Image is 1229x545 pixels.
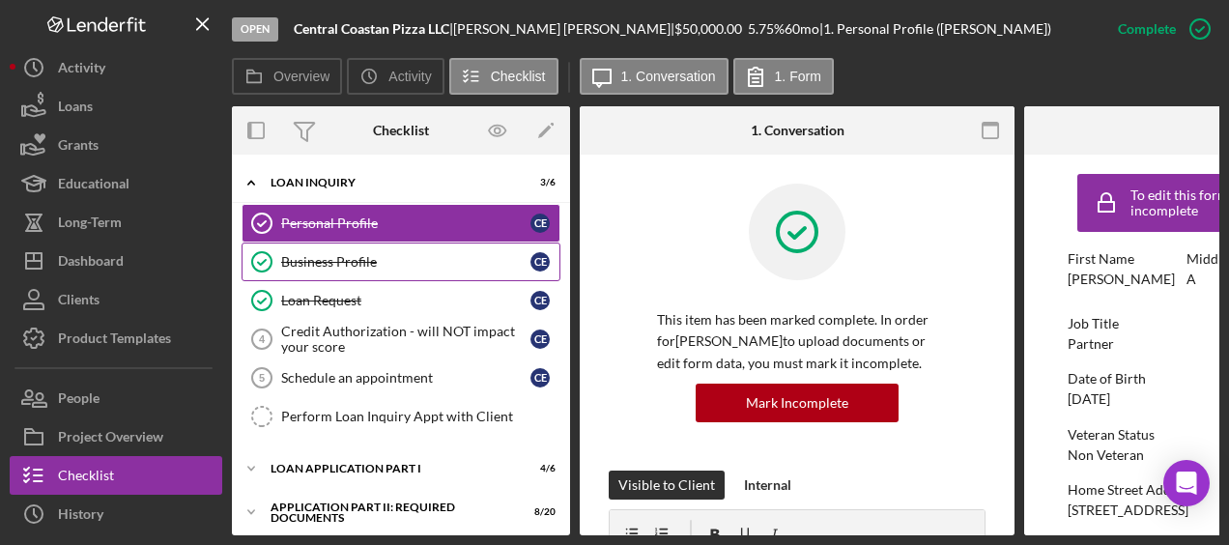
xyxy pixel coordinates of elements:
[746,384,848,422] div: Mark Incomplete
[388,69,431,84] label: Activity
[273,69,329,84] label: Overview
[10,126,222,164] button: Grants
[271,502,507,524] div: Application Part II: Required Documents
[10,203,222,242] button: Long-Term
[281,370,530,386] div: Schedule an appointment
[530,330,550,349] div: C E
[58,280,100,324] div: Clients
[521,463,556,474] div: 4 / 6
[294,20,449,37] b: Central Coastan Pizza LLC
[1068,251,1177,267] div: First Name
[521,506,556,518] div: 8 / 20
[10,164,222,203] button: Educational
[580,58,729,95] button: 1. Conversation
[748,21,785,37] div: 5.75 %
[609,471,725,500] button: Visible to Client
[58,87,93,130] div: Loans
[10,48,222,87] button: Activity
[259,372,265,384] tspan: 5
[10,319,222,358] button: Product Templates
[58,242,124,285] div: Dashboard
[657,309,937,374] p: This item has been marked complete. In order for [PERSON_NAME] to upload documents or edit form d...
[819,21,1051,37] div: | 1. Personal Profile ([PERSON_NAME])
[10,87,222,126] button: Loans
[530,291,550,310] div: C E
[58,417,163,461] div: Project Overview
[294,21,453,37] div: |
[232,17,278,42] div: Open
[10,495,222,533] button: History
[521,177,556,188] div: 3 / 6
[10,379,222,417] button: People
[674,21,748,37] div: $50,000.00
[751,123,844,138] div: 1. Conversation
[10,417,222,456] button: Project Overview
[281,254,530,270] div: Business Profile
[1068,502,1188,518] div: [STREET_ADDRESS]
[58,126,99,169] div: Grants
[1068,447,1144,463] div: Non Veteran
[696,384,899,422] button: Mark Incomplete
[1099,10,1219,48] button: Complete
[259,333,266,345] tspan: 4
[281,324,530,355] div: Credit Authorization - will NOT impact your score
[618,471,715,500] div: Visible to Client
[271,177,507,188] div: Loan Inquiry
[453,21,674,37] div: [PERSON_NAME] [PERSON_NAME] |
[242,397,560,436] a: Perform Loan Inquiry Appt with Client
[58,203,122,246] div: Long-Term
[491,69,546,84] label: Checklist
[10,456,222,495] button: Checklist
[1068,272,1175,287] div: [PERSON_NAME]
[10,280,222,319] button: Clients
[281,293,530,308] div: Loan Request
[58,379,100,422] div: People
[621,69,716,84] label: 1. Conversation
[744,471,791,500] div: Internal
[530,214,550,233] div: C E
[733,58,834,95] button: 1. Form
[242,320,560,359] a: 4Credit Authorization - will NOT impact your scoreCE
[271,463,507,474] div: Loan Application Part I
[242,281,560,320] a: Loan RequestCE
[1068,391,1110,407] div: [DATE]
[373,123,429,138] div: Checklist
[58,456,114,500] div: Checklist
[232,58,342,95] button: Overview
[58,319,171,362] div: Product Templates
[775,69,821,84] label: 1. Form
[281,409,559,424] div: Perform Loan Inquiry Appt with Client
[58,495,103,538] div: History
[734,471,801,500] button: Internal
[58,164,129,208] div: Educational
[785,21,819,37] div: 60 mo
[10,242,222,280] button: Dashboard
[242,204,560,243] a: Personal ProfileCE
[242,243,560,281] a: Business ProfileCE
[1163,460,1210,506] div: Open Intercom Messenger
[58,48,105,92] div: Activity
[281,215,530,231] div: Personal Profile
[1068,336,1114,352] div: Partner
[1186,272,1196,287] div: A
[449,58,558,95] button: Checklist
[530,252,550,272] div: C E
[242,359,560,397] a: 5Schedule an appointmentCE
[530,368,550,387] div: C E
[1118,10,1176,48] div: Complete
[347,58,443,95] button: Activity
